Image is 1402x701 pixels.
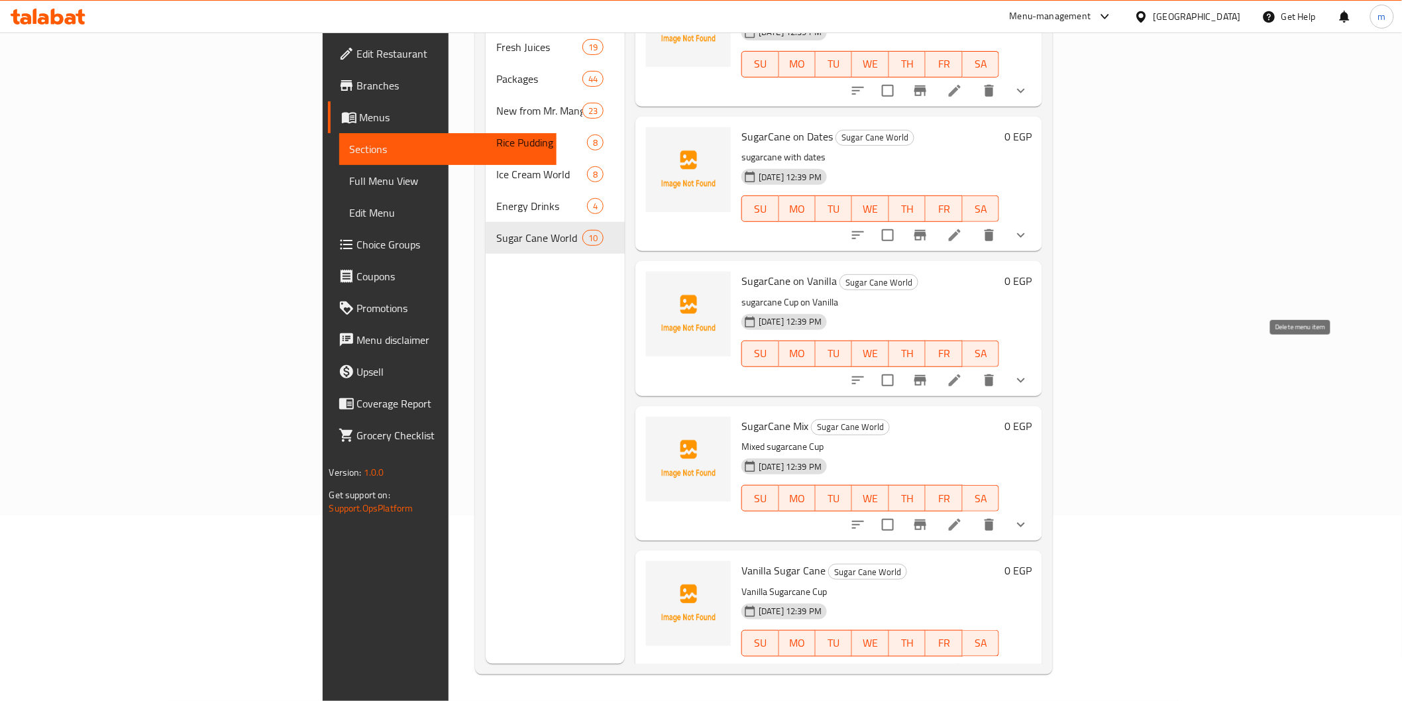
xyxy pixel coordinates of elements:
span: SA [968,489,994,508]
span: m [1378,9,1386,24]
span: TH [894,54,920,74]
div: Packages44 [486,63,625,95]
span: Select to update [874,656,902,684]
button: SA [963,51,999,78]
button: FR [926,630,962,657]
span: SU [747,633,773,653]
svg: Show Choices [1013,517,1029,533]
button: SU [741,341,779,367]
span: TH [894,344,920,363]
span: MO [784,633,810,653]
span: Promotions [357,300,546,316]
span: TU [821,489,847,508]
div: Sugar Cane World [828,564,907,580]
span: Sugar Cane World [836,130,914,145]
a: Choice Groups [328,229,557,260]
span: Fresh Juices [496,39,582,55]
button: TH [889,485,926,512]
div: Menu-management [1010,9,1091,25]
button: show more [1005,364,1037,396]
span: [DATE] 12:39 PM [753,171,827,184]
div: items [587,198,604,214]
button: Branch-specific-item [904,364,936,396]
span: FR [931,489,957,508]
button: sort-choices [842,654,874,686]
button: sort-choices [842,509,874,541]
span: Sugar Cane World [812,419,889,435]
span: TU [821,633,847,653]
span: Version: [329,464,362,481]
span: SU [747,489,773,508]
button: FR [926,195,962,222]
button: show more [1005,219,1037,251]
span: SA [968,633,994,653]
button: show more [1005,654,1037,686]
span: WE [857,54,883,74]
span: Menus [360,109,546,125]
div: Energy Drinks4 [486,190,625,222]
div: Sugar Cane World [811,419,890,435]
span: Full Menu View [350,173,546,189]
a: Edit menu item [947,372,963,388]
p: sugarcane Cup on Vanilla [741,294,999,311]
a: Menu disclaimer [328,324,557,356]
span: Rice Pudding [496,135,587,150]
span: FR [931,54,957,74]
button: Branch-specific-item [904,509,936,541]
span: TH [894,633,920,653]
div: [GEOGRAPHIC_DATA] [1154,9,1241,24]
span: Branches [357,78,546,93]
span: Sections [350,141,546,157]
span: Choice Groups [357,237,546,252]
div: items [582,230,604,246]
a: Edit menu item [947,517,963,533]
span: MO [784,54,810,74]
span: Sugar Cane World [840,275,918,290]
button: Branch-specific-item [904,654,936,686]
div: items [582,71,604,87]
span: TH [894,489,920,508]
button: SA [963,485,999,512]
button: SU [741,630,779,657]
button: SA [963,195,999,222]
button: MO [779,341,816,367]
span: Menu disclaimer [357,332,546,348]
span: Sugar Cane World [496,230,582,246]
svg: Show Choices [1013,227,1029,243]
span: Packages [496,71,582,87]
span: Sugar Cane World [829,565,906,580]
button: WE [852,341,889,367]
span: WE [857,199,883,219]
button: delete [973,219,1005,251]
button: Branch-specific-item [904,219,936,251]
div: New from Mr. Mango [496,103,582,119]
div: items [582,103,604,119]
span: SA [968,344,994,363]
h6: 0 EGP [1004,417,1032,435]
span: 23 [583,105,603,117]
button: MO [779,630,816,657]
p: sugarcane with dates [741,149,999,166]
span: TU [821,199,847,219]
span: [DATE] 12:39 PM [753,460,827,473]
button: SU [741,485,779,512]
a: Edit Menu [339,197,557,229]
span: 1.0.0 [364,464,384,481]
p: Mixed sugarcane Cup [741,439,999,455]
div: Fresh Juices19 [486,31,625,63]
button: FR [926,341,962,367]
button: MO [779,195,816,222]
div: Sugar Cane World [836,130,914,146]
svg: Show Choices [1013,372,1029,388]
span: 8 [588,136,603,149]
div: Rice Pudding8 [486,127,625,158]
a: Menus [328,101,557,133]
span: 10 [583,232,603,244]
img: Vanilla Sugar Cane [646,561,731,646]
svg: Show Choices [1013,83,1029,99]
svg: Show Choices [1013,662,1029,678]
button: WE [852,630,889,657]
